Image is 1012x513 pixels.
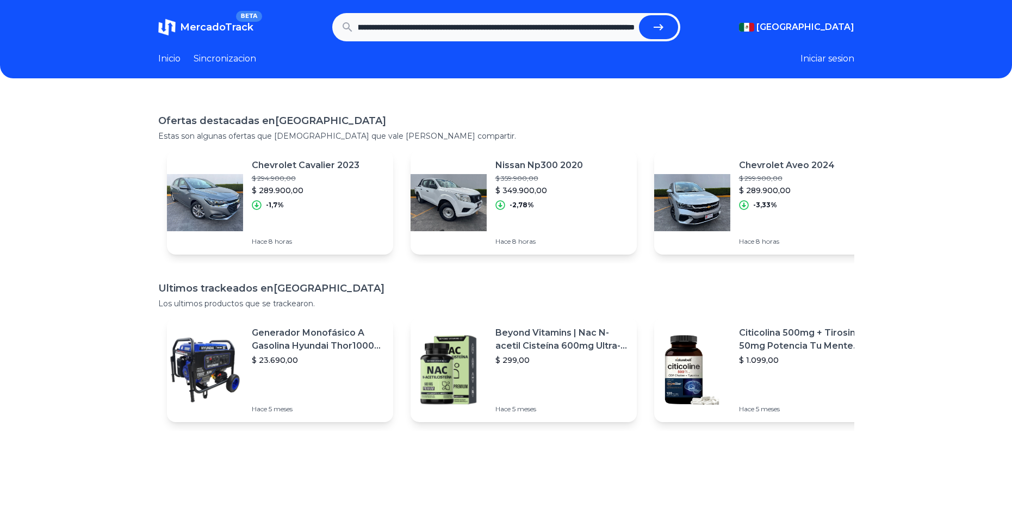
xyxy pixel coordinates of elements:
a: Featured imageChevrolet Cavalier 2023$ 294.900,00$ 289.900,00-1,7%Hace 8 horas [167,150,393,255]
a: Inicio [158,52,181,65]
p: $ 1.099,00 [739,355,872,366]
p: $ 289.900,00 [252,185,359,196]
button: Iniciar sesion [800,52,854,65]
img: Featured image [167,164,243,240]
p: Generador Monofásico A Gasolina Hyundai Thor10000 P 11.5 Kw [252,326,384,353]
a: Featured imageGenerador Monofásico A Gasolina Hyundai Thor10000 P 11.5 Kw$ 23.690,00Hace 5 meses [167,318,393,422]
span: BETA [236,11,262,22]
img: Featured image [411,332,487,408]
img: Mexico [739,23,754,32]
p: Los ultimos productos que se trackearon. [158,298,854,309]
span: MercadoTrack [180,21,253,33]
p: -1,7% [266,201,284,209]
p: $ 299.900,00 [739,174,835,183]
a: Featured imageChevrolet Aveo 2024$ 299.900,00$ 289.900,00-3,33%Hace 8 horas [654,150,880,255]
a: Featured imageBeyond Vitamins | Nac N-acetil Cisteína 600mg Ultra-premium Con Inulina De Agave (p... [411,318,637,422]
p: $ 299,00 [495,355,628,366]
p: Nissan Np300 2020 [495,159,583,172]
button: [GEOGRAPHIC_DATA] [739,21,854,34]
p: $ 294.900,00 [252,174,359,183]
p: Chevrolet Cavalier 2023 [252,159,359,172]
h1: Ofertas destacadas en [GEOGRAPHIC_DATA] [158,113,854,128]
img: MercadoTrack [158,18,176,36]
img: Featured image [167,332,243,408]
p: Hace 8 horas [739,237,835,246]
span: [GEOGRAPHIC_DATA] [756,21,854,34]
a: MercadoTrackBETA [158,18,253,36]
p: Estas son algunas ofertas que [DEMOGRAPHIC_DATA] que vale [PERSON_NAME] compartir. [158,131,854,141]
a: Sincronizacion [194,52,256,65]
p: $ 349.900,00 [495,185,583,196]
p: $ 23.690,00 [252,355,384,366]
p: $ 289.900,00 [739,185,835,196]
p: $ 359.900,00 [495,174,583,183]
p: Hace 8 horas [495,237,583,246]
p: Hace 8 horas [252,237,359,246]
p: Hace 5 meses [495,405,628,413]
a: Featured imageCiticolina 500mg + Tirosina 50mg Potencia Tu Mente (120caps) Sabor Sin Sabor$ 1.099... [654,318,880,422]
h1: Ultimos trackeados en [GEOGRAPHIC_DATA] [158,281,854,296]
p: Hace 5 meses [252,405,384,413]
p: -3,33% [753,201,777,209]
a: Featured imageNissan Np300 2020$ 359.900,00$ 349.900,00-2,78%Hace 8 horas [411,150,637,255]
p: -2,78% [510,201,534,209]
img: Featured image [411,164,487,240]
p: Citicolina 500mg + Tirosina 50mg Potencia Tu Mente (120caps) Sabor Sin Sabor [739,326,872,353]
img: Featured image [654,332,730,408]
p: Beyond Vitamins | Nac N-acetil Cisteína 600mg Ultra-premium Con Inulina De Agave (prebiótico Natu... [495,326,628,353]
p: Chevrolet Aveo 2024 [739,159,835,172]
img: Featured image [654,164,730,240]
p: Hace 5 meses [739,405,872,413]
